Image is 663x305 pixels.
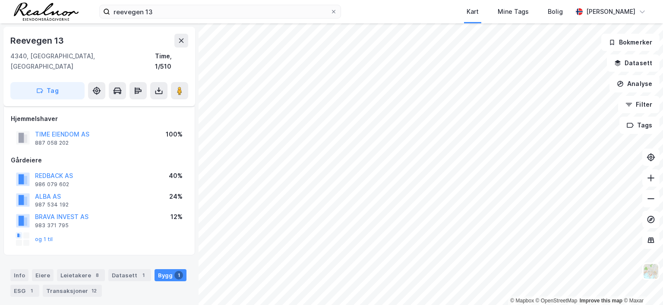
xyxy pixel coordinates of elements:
[536,298,578,304] a: OpenStreetMap
[90,286,98,295] div: 12
[498,6,529,17] div: Mine Tags
[108,269,151,281] div: Datasett
[170,212,183,222] div: 12%
[57,269,105,281] div: Leietakere
[155,269,186,281] div: Bygg
[155,51,188,72] div: Time, 1/510
[609,75,660,92] button: Analyse
[110,5,330,18] input: Søk på adresse, matrikkel, gårdeiere, leietakere eller personer
[580,298,622,304] a: Improve this map
[510,298,534,304] a: Mapbox
[619,117,660,134] button: Tags
[586,6,635,17] div: [PERSON_NAME]
[11,155,188,165] div: Gårdeiere
[10,269,28,281] div: Info
[620,264,663,305] div: Kontrollprogram for chat
[10,82,85,99] button: Tag
[35,181,69,188] div: 986 079 602
[35,222,69,229] div: 983 371 795
[43,285,102,297] div: Transaksjoner
[93,271,101,280] div: 8
[643,263,659,280] img: Z
[467,6,479,17] div: Kart
[169,171,183,181] div: 40%
[607,54,660,72] button: Datasett
[10,34,66,48] div: Reevegen 13
[169,191,183,202] div: 24%
[10,285,39,297] div: ESG
[14,3,79,21] img: realnor-logo.934646d98de889bb5806.png
[620,264,663,305] iframe: Chat Widget
[166,129,183,140] div: 100%
[10,51,155,72] div: 4340, [GEOGRAPHIC_DATA], [GEOGRAPHIC_DATA]
[35,140,69,146] div: 887 058 202
[32,269,54,281] div: Eiere
[11,114,188,124] div: Hjemmelshaver
[174,271,183,280] div: 1
[548,6,563,17] div: Bolig
[35,201,69,208] div: 987 534 192
[601,34,660,51] button: Bokmerker
[27,286,36,295] div: 1
[618,96,660,113] button: Filter
[139,271,148,280] div: 1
